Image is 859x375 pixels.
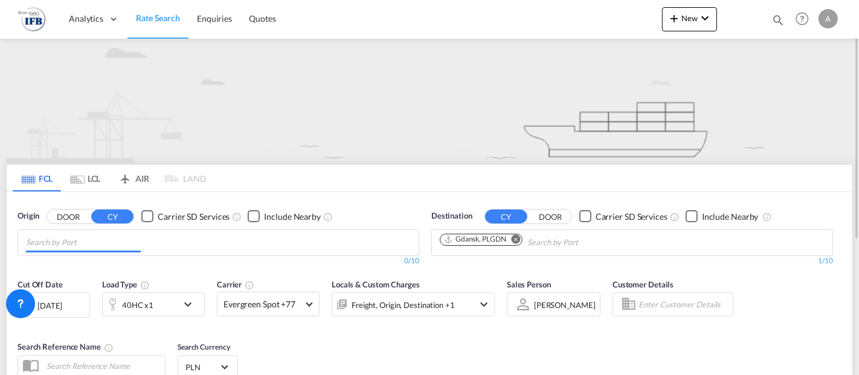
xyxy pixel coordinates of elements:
md-chips-wrap: Chips container with autocompletion. Enter the text area, type text to search, and then use the u... [24,230,146,252]
md-tab-item: AIR [109,165,158,191]
md-icon: Unchecked: Search for CY (Container Yard) services for all selected carriers.Checked : Search for... [232,212,242,222]
div: Gdansk, PLGDN [444,234,506,245]
span: Customer Details [613,280,674,289]
div: Include Nearby [702,211,759,223]
md-checkbox: Checkbox No Ink [141,210,230,223]
img: 2b726980256c11eeaa87296e05903fd5.png [18,5,45,33]
md-checkbox: Checkbox No Ink [579,210,668,223]
div: Press delete to remove this chip. [444,234,509,245]
input: Chips input. [527,233,642,252]
span: Rate Search [136,13,180,23]
md-tab-item: FCL [13,165,61,191]
div: A [819,9,838,28]
div: [DATE] [18,292,90,318]
md-icon: Unchecked: Search for CY (Container Yard) services for all selected carriers.Checked : Search for... [670,212,680,222]
md-tab-item: LCL [61,165,109,191]
span: Analytics [69,13,103,25]
div: Freight Origin Destination Factory Stuffingicon-chevron-down [332,292,495,316]
md-icon: Your search will be saved by the below given name [104,343,114,353]
md-icon: icon-information-outline [140,280,150,290]
md-icon: icon-chevron-down [181,297,201,312]
div: 40HC x1icon-chevron-down [102,292,205,316]
md-icon: icon-chevron-down [698,11,712,25]
md-checkbox: Checkbox No Ink [686,210,759,223]
div: Include Nearby [264,211,321,223]
md-icon: icon-airplane [118,171,132,181]
button: DOOR [529,210,571,223]
input: Enter Customer Details [639,295,729,313]
button: CY [91,210,134,223]
md-icon: Unchecked: Ignores neighbouring ports when fetching rates.Checked : Includes neighbouring ports w... [762,212,772,222]
md-icon: The selected Trucker/Carrierwill be displayed in the rate results If the rates are from another f... [245,280,254,290]
img: new-FCL.png [6,39,853,163]
input: Chips input. [26,233,141,252]
span: PLN [185,362,219,373]
div: [PERSON_NAME] [534,300,596,310]
md-icon: icon-magnify [771,13,785,27]
div: [DATE] [37,300,62,311]
span: Help [792,8,812,29]
button: CY [485,210,527,223]
span: Evergreen Spot +77 [224,298,302,310]
md-select: Sales Person: Agata Wojczyńska [533,296,597,313]
span: Destination [431,210,472,222]
span: Search Reference Name [18,342,114,351]
div: Carrier SD Services [158,211,230,223]
span: Load Type [102,280,150,289]
span: New [667,13,712,23]
md-icon: icon-chevron-down [477,297,491,312]
div: Carrier SD Services [596,211,668,223]
md-chips-wrap: Chips container. Use arrow keys to select chips. [438,230,647,252]
input: Search Reference Name [40,357,165,375]
md-icon: icon-plus 400-fg [667,11,681,25]
md-checkbox: Checkbox No Ink [248,210,321,223]
span: Quotes [249,13,275,24]
div: 0/10 [18,256,419,266]
button: DOOR [47,210,89,223]
md-icon: Unchecked: Ignores neighbouring ports when fetching rates.Checked : Includes neighbouring ports w... [323,212,333,222]
button: Remove [504,234,522,246]
span: Sales Person [507,280,551,289]
md-pagination-wrapper: Use the left and right arrow keys to navigate between tabs [13,165,206,191]
span: Search Currency [178,342,230,351]
span: Origin [18,210,39,222]
span: Enquiries [197,13,232,24]
div: icon-magnify [771,13,785,31]
div: 1/10 [431,256,833,266]
span: Carrier [217,280,254,289]
button: icon-plus 400-fgNewicon-chevron-down [662,7,717,31]
span: Cut Off Date [18,280,63,289]
div: Freight Origin Destination Factory Stuffing [352,296,455,313]
div: Help [792,8,819,30]
md-datepicker: Select [18,316,27,333]
span: Locals & Custom Charges [332,280,420,289]
div: 40HC x1 [122,296,153,313]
